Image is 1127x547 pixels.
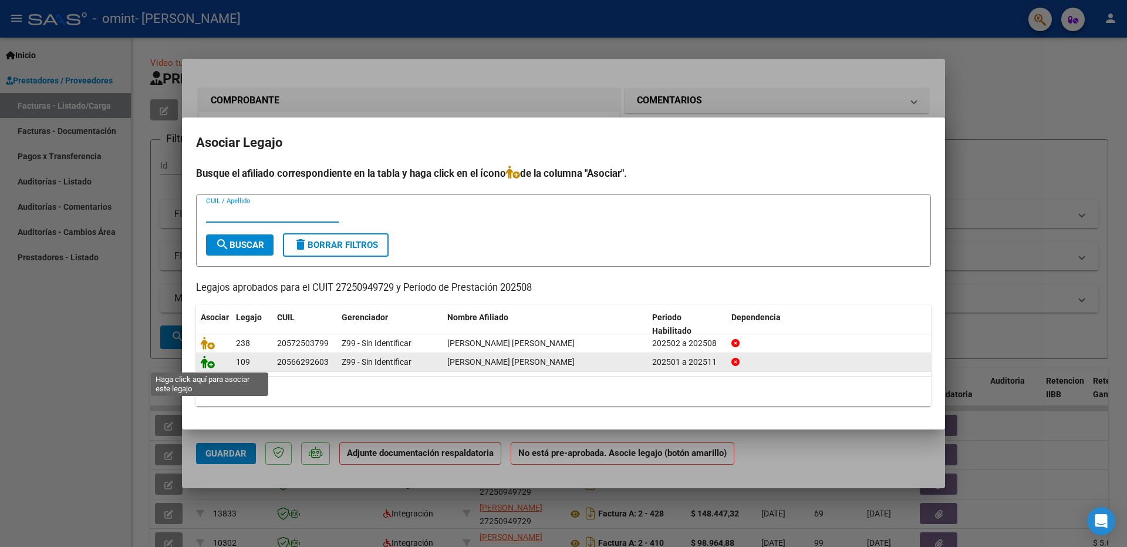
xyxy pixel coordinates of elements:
[293,240,378,250] span: Borrar Filtros
[293,237,308,251] mat-icon: delete
[236,357,250,367] span: 109
[731,313,781,322] span: Dependencia
[277,313,295,322] span: CUIL
[342,313,388,322] span: Gerenciador
[652,337,722,350] div: 202502 a 202508
[277,355,329,369] div: 20566292603
[196,305,231,344] datatable-header-cell: Asociar
[196,281,931,296] p: Legajos aprobados para el CUIT 27250949729 y Período de Prestación 202508
[447,313,508,322] span: Nombre Afiliado
[283,233,389,257] button: Borrar Filtros
[647,305,727,344] datatable-header-cell: Periodo Habilitado
[201,313,229,322] span: Asociar
[236,313,262,322] span: Legajo
[447,357,575,367] span: MUJLIS GODOY JUAN BAUTISTA
[443,305,647,344] datatable-header-cell: Nombre Afiliado
[652,313,691,335] span: Periodo Habilitado
[215,240,264,250] span: Buscar
[236,338,250,348] span: 238
[727,305,932,344] datatable-header-cell: Dependencia
[272,305,337,344] datatable-header-cell: CUIL
[337,305,443,344] datatable-header-cell: Gerenciador
[231,305,272,344] datatable-header-cell: Legajo
[447,338,575,348] span: FORTUNESKY RENFIJES LEON ALFREDO
[342,338,411,348] span: Z99 - Sin Identificar
[215,237,230,251] mat-icon: search
[277,337,329,350] div: 20572503799
[206,234,274,256] button: Buscar
[196,132,931,154] h2: Asociar Legajo
[196,377,931,406] div: 2 registros
[196,166,931,181] h4: Busque el afiliado correspondiente en la tabla y haga click en el ícono de la columna "Asociar".
[1087,507,1115,535] div: Open Intercom Messenger
[652,355,722,369] div: 202501 a 202511
[342,357,411,367] span: Z99 - Sin Identificar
